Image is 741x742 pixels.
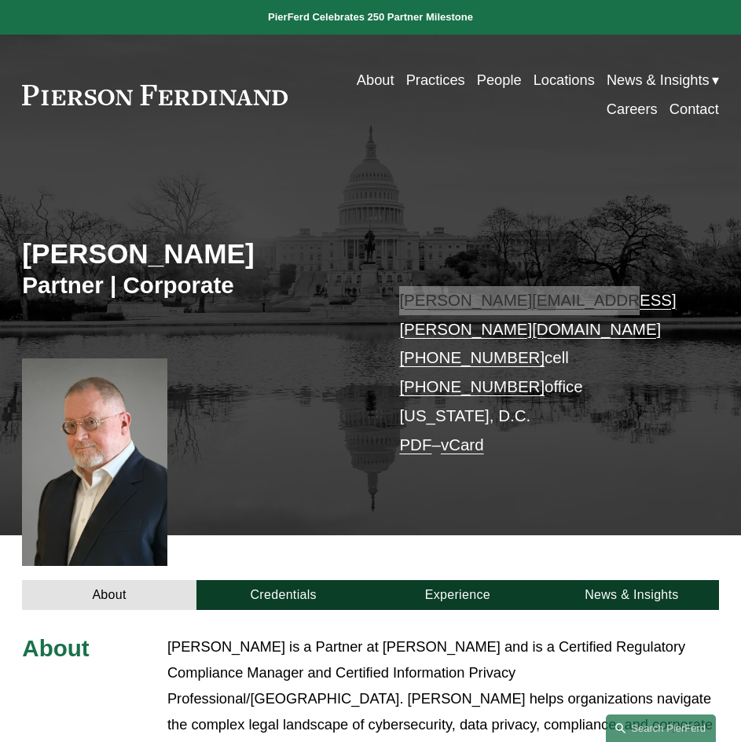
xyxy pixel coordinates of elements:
[534,66,595,95] a: Locations
[399,435,431,454] a: PDF
[441,435,484,454] a: vCard
[399,377,545,395] a: [PHONE_NUMBER]
[357,66,394,95] a: About
[669,95,719,124] a: Contact
[607,66,719,95] a: folder dropdown
[607,68,710,94] span: News & Insights
[406,66,465,95] a: Practices
[399,291,676,338] a: [PERSON_NAME][EMAIL_ADDRESS][PERSON_NAME][DOMAIN_NAME]
[196,580,371,610] a: Credentials
[22,635,89,661] span: About
[399,348,545,366] a: [PHONE_NUMBER]
[545,580,719,610] a: News & Insights
[606,714,716,742] a: Search this site
[22,237,370,271] h2: [PERSON_NAME]
[22,271,370,300] h3: Partner | Corporate
[399,286,689,461] p: cell office [US_STATE], D.C. –
[371,580,545,610] a: Experience
[477,66,522,95] a: People
[22,580,196,610] a: About
[607,95,658,124] a: Careers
